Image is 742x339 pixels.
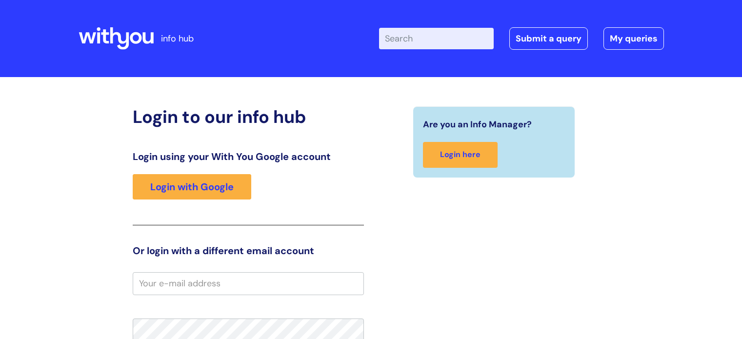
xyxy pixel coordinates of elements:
[133,272,364,295] input: Your e-mail address
[509,27,588,50] a: Submit a query
[603,27,664,50] a: My queries
[423,142,498,168] a: Login here
[133,174,251,199] a: Login with Google
[133,245,364,257] h3: Or login with a different email account
[379,28,494,49] input: Search
[133,151,364,162] h3: Login using your With You Google account
[161,31,194,46] p: info hub
[423,117,532,132] span: Are you an Info Manager?
[133,106,364,127] h2: Login to our info hub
